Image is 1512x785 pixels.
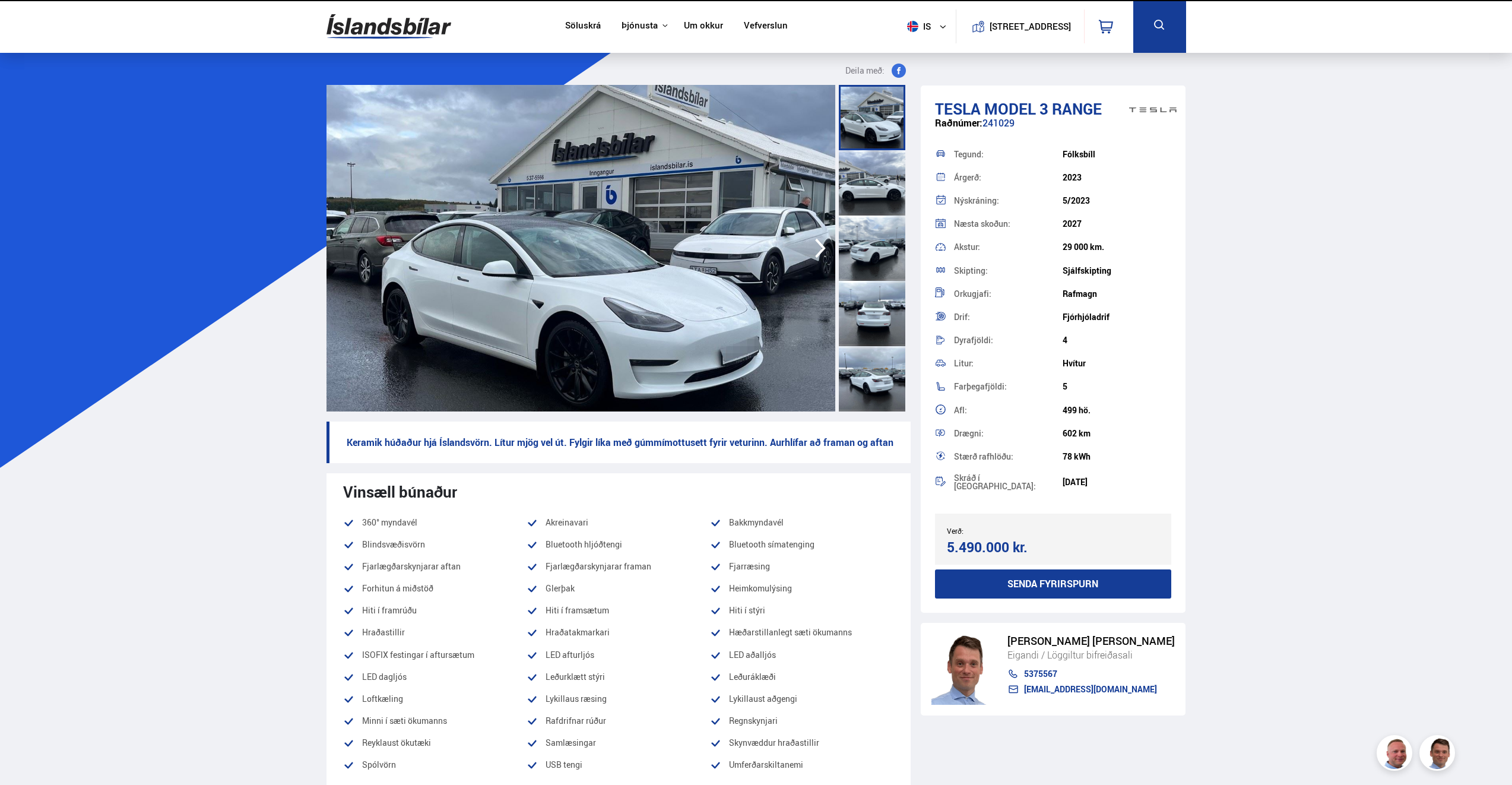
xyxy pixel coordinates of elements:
[710,736,893,750] li: Skynvæddur hraðastillir
[954,150,1063,159] div: Tegund:
[527,736,710,750] li: Samlæsingar
[710,670,893,684] li: Leðuráklæði
[327,85,835,412] img: 3678867.jpeg
[1007,647,1175,663] div: Eigandi / Löggiltur bifreiðasali
[954,474,1063,490] div: Skráð í [GEOGRAPHIC_DATA]:
[954,406,1063,414] div: Afl:
[954,173,1063,182] div: Árgerð:
[1007,635,1175,647] div: [PERSON_NAME] [PERSON_NAME]
[1063,150,1171,159] div: Fólksbíll
[1063,289,1171,299] div: Rafmagn
[1063,335,1171,345] div: 4
[343,603,527,618] li: Hiti í framrúðu
[343,625,527,640] li: Hraðastillir
[1129,91,1177,128] img: brand logo
[710,581,893,596] li: Heimkomulýsing
[710,515,893,530] li: Bakkmyndavél
[343,559,527,574] li: Fjarlægðarskynjarar aftan
[527,515,710,530] li: Akreinavari
[954,313,1063,321] div: Drif:
[954,452,1063,461] div: Stærð rafhlöðu:
[954,220,1063,228] div: Næsta skoðun:
[343,483,894,501] div: Vinsæll búnaður
[327,7,451,46] img: G0Ugv5HjCgRt.svg
[527,670,710,684] li: Leðurklætt stýri
[710,758,893,780] li: Umferðarskiltanemi
[527,581,710,596] li: Glerþak
[954,382,1063,391] div: Farþegafjöldi:
[1063,266,1171,276] div: Sjálfskipting
[954,290,1063,298] div: Orkugjafi:
[343,692,527,706] li: Loftkæling
[954,267,1063,275] div: Skipting:
[343,515,527,530] li: 360° myndavél
[1063,429,1171,438] div: 602 km
[343,758,527,772] li: Spólvörn
[1063,477,1171,487] div: [DATE]
[527,692,710,706] li: Lykillaus ræsing
[710,648,893,662] li: LED aðalljós
[527,714,710,728] li: Rafdrifnar rúður
[954,359,1063,368] div: Litur:
[710,559,893,574] li: Fjarræsing
[1007,669,1175,679] a: 5375567
[845,64,885,78] span: Deila með:
[954,336,1063,344] div: Dyrafjöldi:
[1063,242,1171,252] div: 29 000 km.
[1378,737,1414,773] img: siFngHWaQ9KaOqBr.png
[327,422,911,463] p: Keramik húðaður hjá Íslandsvörn. Lítur mjög vel út. Fylgir líka með gúmmímottusett fyrir veturinn...
[684,20,723,33] a: Um okkur
[527,758,710,772] li: USB tengi
[527,648,710,662] li: LED afturljós
[954,243,1063,251] div: Akstur:
[710,692,893,706] li: Lykillaust aðgengi
[947,527,1053,535] div: Verð:
[841,64,911,78] button: Deila með:
[931,634,996,705] img: FbJEzSuNWCJXmdc-.webp
[343,736,527,750] li: Reyklaust ökutæki
[1063,219,1171,229] div: 2027
[343,537,527,552] li: Blindsvæðisvörn
[902,9,956,44] button: is
[1063,196,1171,205] div: 5/2023
[962,10,1077,43] a: [STREET_ADDRESS]
[835,85,1344,412] img: 3678868.jpeg
[343,581,527,596] li: Forhitun á miðstöð
[744,20,788,33] a: Vefverslun
[710,603,893,618] li: Hiti í stýri
[935,116,982,129] span: Raðnúmer:
[1007,685,1175,694] a: [EMAIL_ADDRESS][DOMAIN_NAME]
[710,714,893,728] li: Regnskynjari
[527,625,710,640] li: Hraðatakmarkari
[343,670,527,684] li: LED dagljós
[935,98,981,119] span: Tesla
[710,625,893,640] li: Hæðarstillanlegt sæti ökumanns
[1063,406,1171,415] div: 499 hö.
[527,537,710,552] li: Bluetooth hljóðtengi
[902,21,932,32] span: is
[343,714,527,728] li: Minni í sæti ökumanns
[954,429,1063,438] div: Drægni:
[935,569,1172,599] button: Senda fyrirspurn
[984,98,1102,119] span: Model 3 RANGE
[1063,173,1171,182] div: 2023
[622,20,658,31] button: Þjónusta
[1063,359,1171,368] div: Hvítur
[527,603,710,618] li: Hiti í framsætum
[935,118,1172,141] div: 241029
[343,648,527,662] li: ISOFIX festingar í aftursætum
[994,21,1067,31] button: [STREET_ADDRESS]
[1421,737,1457,773] img: FbJEzSuNWCJXmdc-.webp
[565,20,601,33] a: Söluskrá
[947,539,1050,555] div: 5.490.000 kr.
[1063,312,1171,322] div: Fjórhjóladrif
[1063,452,1171,461] div: 78 kWh
[954,197,1063,205] div: Nýskráning:
[710,537,893,552] li: Bluetooth símatenging
[907,21,918,32] img: svg+xml;base64,PHN2ZyB4bWxucz0iaHR0cDovL3d3dy53My5vcmcvMjAwMC9zdmciIHdpZHRoPSI1MTIiIGhlaWdodD0iNT...
[527,559,710,574] li: Fjarlægðarskynjarar framan
[1063,382,1171,391] div: 5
